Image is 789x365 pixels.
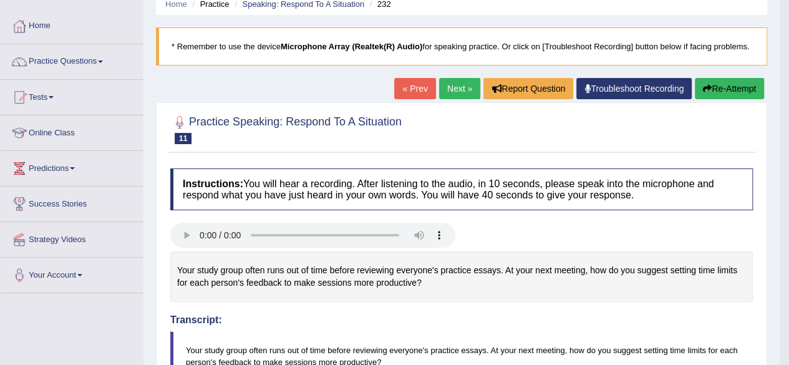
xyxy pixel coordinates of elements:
h2: Practice Speaking: Respond To A Situation [170,113,402,144]
div: Your study group often runs out of time before reviewing everyone's practice essays. At your next... [170,251,753,302]
b: Instructions: [183,178,243,189]
button: Re-Attempt [695,78,764,99]
a: Practice Questions [1,44,143,75]
a: « Prev [394,78,435,99]
a: Troubleshoot Recording [576,78,692,99]
a: Tests [1,80,143,111]
a: Next » [439,78,480,99]
h4: You will hear a recording. After listening to the audio, in 10 seconds, please speak into the mic... [170,168,753,210]
a: Home [1,9,143,40]
blockquote: * Remember to use the device for speaking practice. Or click on [Troubleshoot Recording] button b... [156,27,767,66]
a: Predictions [1,151,143,182]
a: Success Stories [1,187,143,218]
a: Your Account [1,258,143,289]
span: 11 [175,133,191,144]
b: Microphone Array (Realtek(R) Audio) [281,42,422,51]
a: Online Class [1,115,143,147]
button: Report Question [483,78,573,99]
a: Strategy Videos [1,222,143,253]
